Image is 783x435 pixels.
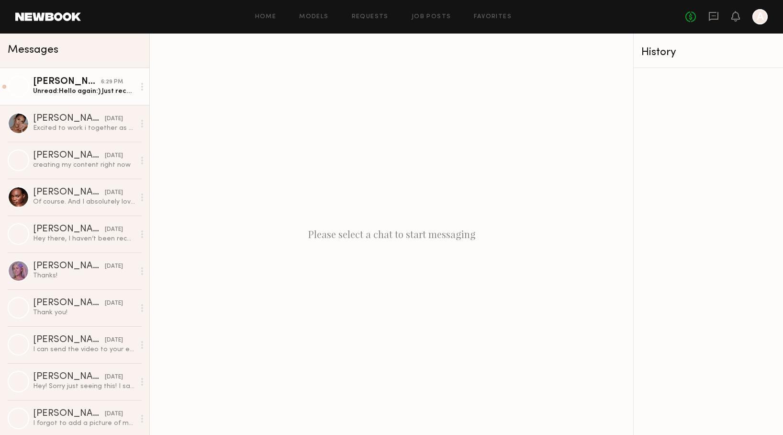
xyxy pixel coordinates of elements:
[33,372,105,382] div: [PERSON_NAME]
[33,225,105,234] div: [PERSON_NAME]
[33,335,105,345] div: [PERSON_NAME]
[33,87,135,96] div: Unread: Hello again:) Just received the product. Would you like talking specs included in the vid...
[474,14,512,20] a: Favorites
[105,373,123,382] div: [DATE]
[150,34,633,435] div: Please select a chat to start messaging
[105,262,123,271] div: [DATE]
[33,409,105,419] div: [PERSON_NAME]
[33,271,135,280] div: Thanks!
[105,410,123,419] div: [DATE]
[33,188,105,197] div: [PERSON_NAME]
[33,197,135,206] div: Of course. And I absolutely love the molecular genesis. Feels so good on the skin and very moistu...
[105,114,123,124] div: [DATE]
[105,151,123,160] div: [DATE]
[33,234,135,243] div: Hey there, I haven’t been receiving your messages until I just got an email from you would love t...
[33,160,135,170] div: creating my content right now
[412,14,451,20] a: Job Posts
[641,47,775,58] div: History
[352,14,389,20] a: Requests
[8,45,58,56] span: Messages
[105,225,123,234] div: [DATE]
[299,14,328,20] a: Models
[33,151,105,160] div: [PERSON_NAME]
[105,299,123,308] div: [DATE]
[33,345,135,354] div: I can send the video to your email
[101,78,123,87] div: 6:29 PM
[33,262,105,271] div: [PERSON_NAME]
[33,114,105,124] div: [PERSON_NAME]
[255,14,277,20] a: Home
[752,9,768,24] a: A
[105,336,123,345] div: [DATE]
[33,382,135,391] div: Hey! Sorry just seeing this! I saw that I was released already. Thanks for letting me know xx
[33,77,101,87] div: [PERSON_NAME]
[33,419,135,428] div: I forgot to add a picture of my hands for manicure reference. Just got a fresh maní [DATE]. Thank...
[33,298,105,308] div: [PERSON_NAME]
[33,308,135,317] div: Thank you!
[33,124,135,133] div: Excited to work i together as well!
[105,188,123,197] div: [DATE]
